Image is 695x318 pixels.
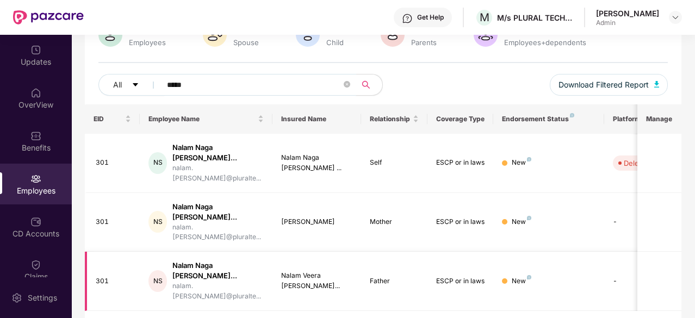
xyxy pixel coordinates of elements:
div: Nalam Naga [PERSON_NAME]... [172,142,264,163]
td: - [604,252,681,311]
div: nalam.[PERSON_NAME]@pluralte... [172,281,264,302]
div: M/s PLURAL TECHNOLOGY PRIVATE LIMITED [497,13,573,23]
button: Download Filtered Report [550,74,668,96]
div: nalam.[PERSON_NAME]@pluralte... [172,163,264,184]
div: Spouse [231,38,261,47]
div: ESCP or in laws [436,276,485,286]
div: NS [148,211,166,233]
span: search [356,80,377,89]
span: Employee Name [148,115,256,123]
div: ESCP or in laws [436,158,485,168]
div: [PERSON_NAME] [596,8,659,18]
th: Employee Name [140,104,272,134]
div: Self [370,158,419,168]
div: New [512,158,531,168]
img: svg+xml;base64,PHN2ZyBpZD0iSG9tZSIgeG1sbnM9Imh0dHA6Ly93d3cudzMub3JnLzIwMDAvc3ZnIiB3aWR0aD0iMjAiIG... [30,88,41,98]
div: Nalam Naga [PERSON_NAME]... [172,202,264,222]
div: Deleted [624,158,650,169]
img: svg+xml;base64,PHN2ZyB4bWxucz0iaHR0cDovL3d3dy53My5vcmcvMjAwMC9zdmciIHhtbG5zOnhsaW5rPSJodHRwOi8vd3... [654,81,660,88]
div: Father [370,276,419,286]
div: Employees [127,38,168,47]
div: Get Help [417,13,444,22]
div: 301 [96,276,132,286]
div: Settings [24,292,60,303]
div: 301 [96,217,132,227]
div: Nalam Veera [PERSON_NAME]... [281,271,352,291]
div: 301 [96,158,132,168]
td: - [604,193,681,252]
img: svg+xml;base64,PHN2ZyBpZD0iQmVuZWZpdHMiIHhtbG5zPSJodHRwOi8vd3d3LnczLm9yZy8yMDAwL3N2ZyIgd2lkdGg9Ij... [30,130,41,141]
img: svg+xml;base64,PHN2ZyBpZD0iQ2xhaW0iIHhtbG5zPSJodHRwOi8vd3d3LnczLm9yZy8yMDAwL3N2ZyIgd2lkdGg9IjIwIi... [30,259,41,270]
div: NS [148,270,166,292]
div: New [512,217,531,227]
div: ESCP or in laws [436,217,485,227]
img: svg+xml;base64,PHN2ZyB4bWxucz0iaHR0cDovL3d3dy53My5vcmcvMjAwMC9zdmciIHdpZHRoPSI4IiBoZWlnaHQ9IjgiIH... [527,216,531,220]
img: svg+xml;base64,PHN2ZyBpZD0iU2V0dGluZy0yMHgyMCIgeG1sbnM9Imh0dHA6Ly93d3cudzMub3JnLzIwMDAvc3ZnIiB3aW... [11,292,22,303]
div: [PERSON_NAME] [281,217,352,227]
img: svg+xml;base64,PHN2ZyBpZD0iSGVscC0zMngzMiIgeG1sbnM9Imh0dHA6Ly93d3cudzMub3JnLzIwMDAvc3ZnIiB3aWR0aD... [402,13,413,24]
span: Download Filtered Report [559,79,649,91]
div: Nalam Naga [PERSON_NAME] ... [281,153,352,173]
th: Coverage Type [427,104,494,134]
img: svg+xml;base64,PHN2ZyB4bWxucz0iaHR0cDovL3d3dy53My5vcmcvMjAwMC9zdmciIHdpZHRoPSI4IiBoZWlnaHQ9IjgiIH... [527,157,531,161]
div: Platform Status [613,115,673,123]
img: New Pazcare Logo [13,10,84,24]
span: caret-down [132,81,139,90]
div: Admin [596,18,659,27]
div: Parents [409,38,439,47]
span: Relationship [370,115,411,123]
span: All [113,79,122,91]
div: Child [324,38,346,47]
img: svg+xml;base64,PHN2ZyBpZD0iQ0RfQWNjb3VudHMiIGRhdGEtbmFtZT0iQ0QgQWNjb3VudHMiIHhtbG5zPSJodHRwOi8vd3... [30,216,41,227]
img: svg+xml;base64,PHN2ZyBpZD0iVXBkYXRlZCIgeG1sbnM9Imh0dHA6Ly93d3cudzMub3JnLzIwMDAvc3ZnIiB3aWR0aD0iMj... [30,45,41,55]
div: nalam.[PERSON_NAME]@pluralte... [172,222,264,243]
th: Relationship [361,104,427,134]
div: New [512,276,531,286]
th: EID [85,104,140,134]
img: svg+xml;base64,PHN2ZyBpZD0iRW1wbG95ZWVzIiB4bWxucz0iaHR0cDovL3d3dy53My5vcmcvMjAwMC9zdmciIHdpZHRoPS... [30,173,41,184]
th: Insured Name [272,104,361,134]
button: search [356,74,383,96]
div: Employees+dependents [502,38,588,47]
div: NS [148,152,166,174]
span: close-circle [344,80,350,90]
button: Allcaret-down [98,74,165,96]
img: svg+xml;base64,PHN2ZyBpZD0iRHJvcGRvd24tMzJ4MzIiIHhtbG5zPSJodHRwOi8vd3d3LnczLm9yZy8yMDAwL3N2ZyIgd2... [671,13,680,22]
span: M [480,11,489,24]
span: close-circle [344,81,350,88]
img: svg+xml;base64,PHN2ZyB4bWxucz0iaHR0cDovL3d3dy53My5vcmcvMjAwMC9zdmciIHdpZHRoPSI4IiBoZWlnaHQ9IjgiIH... [527,275,531,279]
div: Mother [370,217,419,227]
div: Endorsement Status [502,115,595,123]
span: EID [94,115,123,123]
th: Manage [637,104,681,134]
div: Nalam Naga [PERSON_NAME]... [172,260,264,281]
img: svg+xml;base64,PHN2ZyB4bWxucz0iaHR0cDovL3d3dy53My5vcmcvMjAwMC9zdmciIHdpZHRoPSI4IiBoZWlnaHQ9IjgiIH... [570,113,574,117]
